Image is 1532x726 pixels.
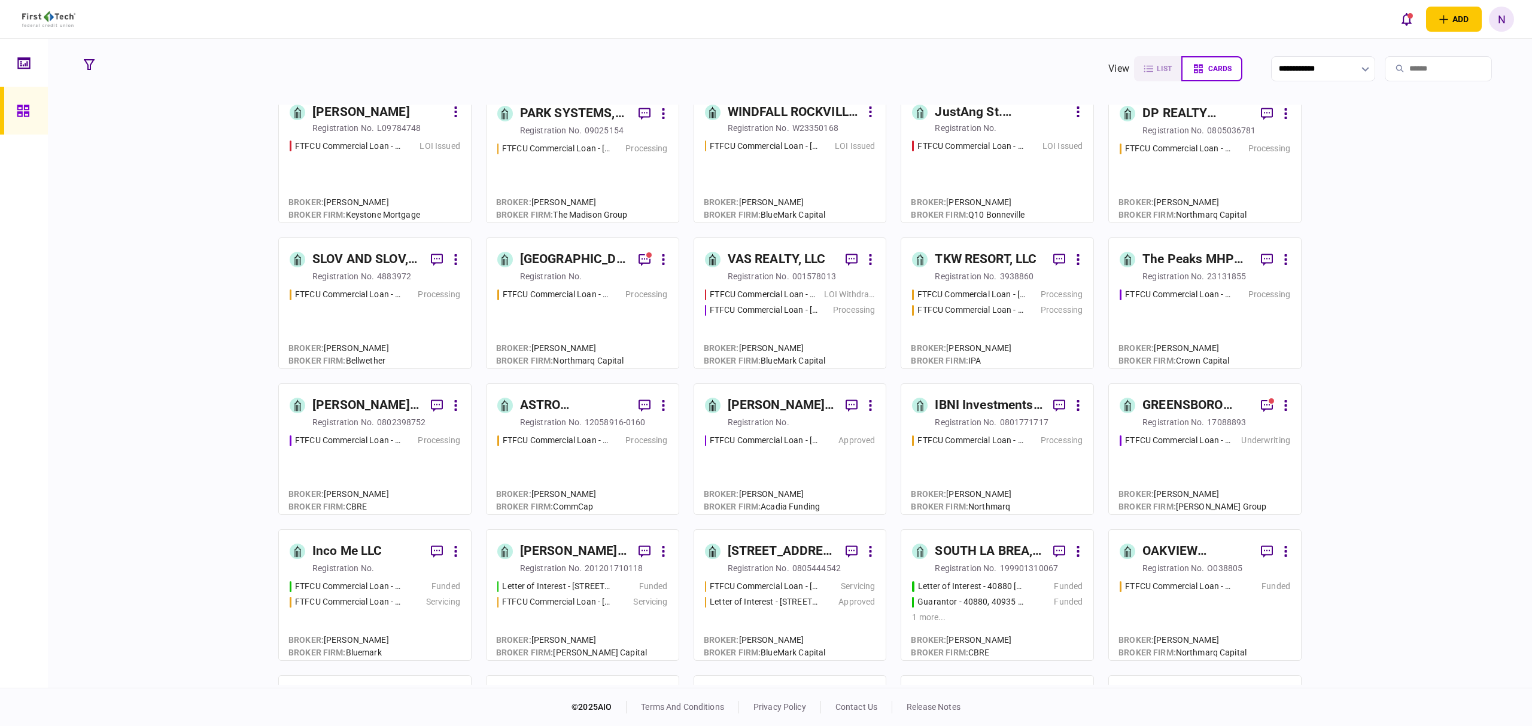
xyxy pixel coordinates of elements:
div: 199901310067 [1000,562,1059,574]
div: 09025154 [585,124,624,136]
button: list [1134,56,1181,81]
div: Keystone Mortgage [288,209,420,221]
div: registration no. [312,562,374,574]
div: FTFCU Commercial Loan - 1402 Boone Street [917,288,1026,301]
div: CBRE [911,646,1011,659]
span: broker firm : [288,648,346,657]
div: Processing [418,288,460,301]
div: FTFCU Commercial Loan - 6110 N US Hwy 89 Flagstaff AZ [1125,288,1233,301]
div: registration no. [728,562,789,574]
div: FTFCU Commercial Loan - 6227 Thompson Road [710,304,818,316]
div: registration no. [728,122,789,134]
div: 1 more ... [912,611,1083,624]
div: GREENSBORO ESTATES LLC [1142,396,1251,415]
div: Processing [833,304,875,316]
a: [PERSON_NAME] AVE., LLCregistration no.201201710118Letter of Interest - 28441 Felix Valdez Ave Te... [486,529,679,661]
div: LOI Issued [420,140,460,152]
div: 201201710118 [585,562,643,574]
a: terms and conditions [641,702,724,712]
span: Broker : [1118,343,1154,353]
span: Broker : [496,635,531,645]
span: Broker : [288,489,324,499]
a: The Peaks MHP LLCregistration no.23131855FTFCU Commercial Loan - 6110 N US Hwy 89 Flagstaff AZPro... [1108,237,1302,369]
div: 23131855 [1207,270,1246,282]
div: 0802398752 [377,416,425,428]
span: cards [1208,65,1232,73]
div: Northmarq Capital [1118,646,1247,659]
div: Funded [1262,580,1290,593]
div: WINDFALL ROCKVILLE LLC [728,103,862,122]
span: Broker : [496,343,531,353]
span: broker firm : [704,648,761,657]
a: GREENSBORO ESTATES LLCregistration no.17088893FTFCU Commercial Loan - 1770 Allens Circle Greensbo... [1108,383,1302,515]
div: [PERSON_NAME] [704,634,826,646]
div: Northmarq [911,501,1011,513]
span: broker firm : [288,502,346,511]
div: LOI Issued [1042,140,1083,152]
span: broker firm : [496,648,554,657]
span: Broker : [704,197,739,207]
div: 4883972 [377,270,411,282]
div: VAS REALTY, LLC [728,250,826,269]
div: Funded [639,580,668,593]
span: broker firm : [496,356,554,365]
span: broker firm : [704,356,761,365]
a: JustAng St. [PERSON_NAME] LLCregistration no.FTFCU Commercial Loan - 432 S Tech Ridge DriveLOI Is... [901,91,1094,223]
span: broker firm : [911,356,968,365]
div: Bluemark [288,646,389,659]
div: [PERSON_NAME] [312,103,410,122]
div: Processing [625,142,667,155]
span: Broker : [496,197,531,207]
a: WINDFALL ROCKVILLE LLCregistration no.W23350168FTFCU Commercial Loan - 1701-1765 Rockville PikeLO... [694,91,887,223]
div: registration no. [520,270,582,282]
a: PARK SYSTEMS, INC.registration no.09025154FTFCU Commercial Loan - 600 Holly Drive AlbanyProcessin... [486,91,679,223]
span: broker firm : [1118,502,1176,511]
div: [PERSON_NAME] [496,342,624,355]
div: Processing [625,288,667,301]
div: [PERSON_NAME] [496,634,647,646]
div: FTFCU Commercial Loan - 6000 S Central Ave Phoenix AZ [295,140,403,152]
div: [PERSON_NAME] [1118,342,1229,355]
span: broker firm : [1118,356,1176,365]
div: Servicing [841,580,875,593]
div: Bellwether [288,355,389,367]
span: broker firm : [704,502,761,511]
div: FTFCU Commercial Loan - 513 E Caney Street Wharton TX [295,434,403,447]
div: registration no. [1142,562,1204,574]
div: Inco Me LLC [312,542,382,561]
div: [PERSON_NAME] [704,342,826,355]
div: FTFCU Commercial Loan - 330 Main Street Freeville [295,580,403,593]
div: [PERSON_NAME] [288,342,389,355]
div: BlueMark Capital [704,209,826,221]
a: DP REALTY INVESTMENT, LLCregistration no.0805036781FTFCU Commercial Loan - 566 W Farm to Market 1... [1108,91,1302,223]
div: Crown Capital [1118,355,1229,367]
div: CBRE [288,501,389,513]
div: FTFCU Commercial Loan - 1882 New Scotland Road [710,288,818,301]
span: broker firm : [704,210,761,219]
div: ASTRO PROPERTIES LLC [520,396,629,415]
span: broker firm : [1118,210,1176,219]
div: registration no. [935,416,996,428]
div: FTFCU Commercial Loan - 8401 Chagrin Road Bainbridge Townshi [710,580,818,593]
div: JustAng St. [PERSON_NAME] LLC [935,103,1069,122]
div: FTFCU Commercial Loan - 2844 Index Road Fitchburg WI [1125,580,1233,593]
div: FTFCU Commercial Loan - 1770 Allens Circle Greensboro GA [1125,434,1233,447]
div: [PERSON_NAME] [496,196,628,209]
a: [STREET_ADDRESS], LLCregistration no.0805444542FTFCU Commercial Loan - 8401 Chagrin Road Bainbrid... [694,529,887,661]
a: TKW RESORT, LLCregistration no.3938860FTFCU Commercial Loan - 1402 Boone StreetProcessingFTFCU Co... [901,237,1094,369]
div: registration no. [312,270,374,282]
div: [PERSON_NAME] [911,196,1024,209]
div: [STREET_ADDRESS], LLC [728,542,837,561]
a: Inco Me LLCregistration no.FTFCU Commercial Loan - 330 Main Street FreevilleFundedFTFCU Commercia... [278,529,472,661]
div: Funded [1054,596,1083,608]
div: 0801771717 [1000,416,1048,428]
span: Broker : [1118,197,1154,207]
div: registration no. [520,124,582,136]
div: L09784748 [377,122,421,134]
div: Funded [431,580,460,593]
span: Broker : [704,635,739,645]
div: Acadia Funding [704,501,820,513]
a: privacy policy [753,702,806,712]
div: LOI Issued [835,140,875,152]
div: [PERSON_NAME] [288,196,420,209]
